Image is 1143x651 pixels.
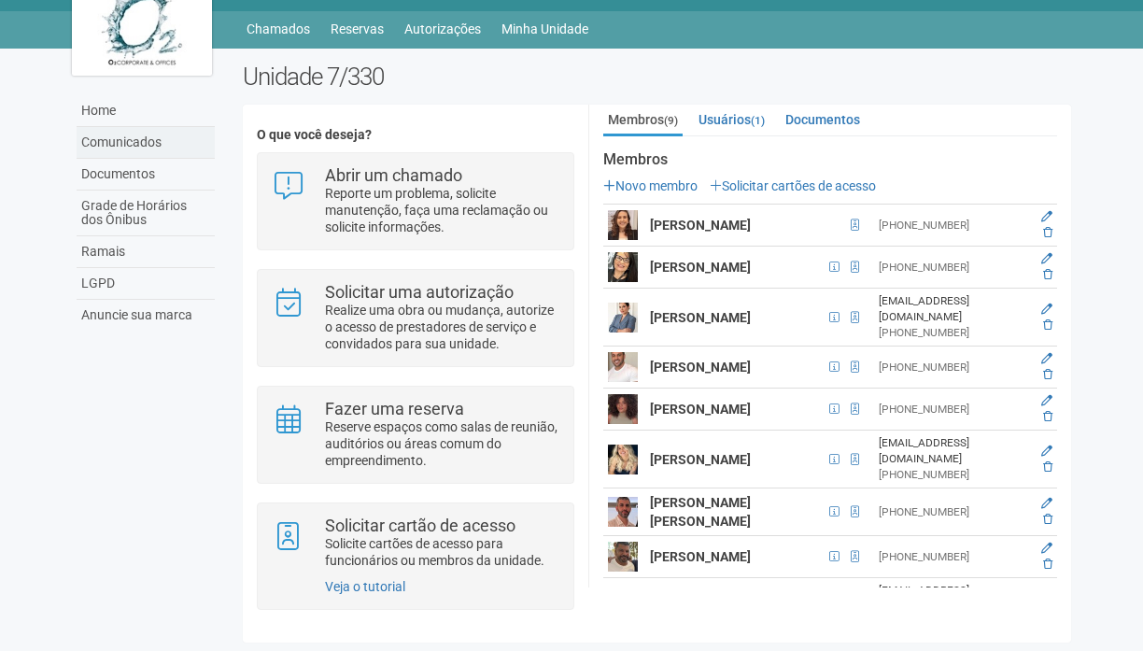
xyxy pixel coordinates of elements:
[650,360,751,375] strong: [PERSON_NAME]
[650,549,751,564] strong: [PERSON_NAME]
[879,360,1024,375] div: [PHONE_NUMBER]
[1041,497,1052,510] a: Editar membro
[247,16,310,42] a: Chamados
[1043,460,1052,474] a: Excluir membro
[272,401,558,469] a: Fazer uma reserva Reserve espaços como salas de reunião, auditórios ou áreas comum do empreendime...
[1041,542,1052,555] a: Editar membro
[650,495,751,529] strong: [PERSON_NAME] [PERSON_NAME]
[1041,352,1052,365] a: Editar membro
[77,268,215,300] a: LGPD
[751,114,765,127] small: (1)
[650,218,751,233] strong: [PERSON_NAME]
[608,352,638,382] img: user.png
[325,516,515,535] strong: Solicitar cartão de acesso
[1041,210,1052,223] a: Editar membro
[1041,394,1052,407] a: Editar membro
[608,394,638,424] img: user.png
[77,191,215,236] a: Grade de Horários dos Ônibus
[608,210,638,240] img: user.png
[331,16,384,42] a: Reservas
[77,236,215,268] a: Ramais
[710,178,876,193] a: Solicitar cartões de acesso
[879,293,1024,325] div: [EMAIL_ADDRESS][DOMAIN_NAME]
[325,282,514,302] strong: Solicitar uma autorização
[1043,513,1052,526] a: Excluir membro
[1043,368,1052,381] a: Excluir membro
[879,583,1024,615] div: [EMAIL_ADDRESS][DOMAIN_NAME]
[879,260,1024,276] div: [PHONE_NUMBER]
[1041,445,1052,458] a: Editar membro
[1043,410,1052,423] a: Excluir membro
[77,127,215,159] a: Comunicados
[879,467,1024,483] div: [PHONE_NUMBER]
[272,167,558,235] a: Abrir um chamado Reporte um problema, solicite manutenção, faça uma reclamação ou solicite inform...
[694,106,769,134] a: Usuários(1)
[272,517,558,569] a: Solicitar cartão de acesso Solicite cartões de acesso para funcionários ou membros da unidade.
[1043,226,1052,239] a: Excluir membro
[77,159,215,191] a: Documentos
[608,445,638,474] img: user.png
[77,300,215,331] a: Anuncie sua marca
[404,16,481,42] a: Autorizações
[650,260,751,275] strong: [PERSON_NAME]
[879,402,1024,417] div: [PHONE_NUMBER]
[325,302,559,352] p: Realize uma obra ou mudança, autorize o acesso de prestadores de serviço e convidados para sua un...
[608,497,638,527] img: user.png
[664,114,678,127] small: (9)
[325,185,559,235] p: Reporte um problema, solicite manutenção, faça uma reclamação ou solicite informações.
[650,452,751,467] strong: [PERSON_NAME]
[325,418,559,469] p: Reserve espaços como salas de reunião, auditórios ou áreas comum do empreendimento.
[325,165,462,185] strong: Abrir um chamado
[1041,303,1052,316] a: Editar membro
[257,128,573,142] h4: O que você deseja?
[879,435,1024,467] div: [EMAIL_ADDRESS][DOMAIN_NAME]
[608,252,638,282] img: user.png
[603,151,1057,168] strong: Membros
[608,542,638,572] img: user.png
[603,178,698,193] a: Novo membro
[781,106,865,134] a: Documentos
[879,218,1024,234] div: [PHONE_NUMBER]
[608,303,638,333] img: user.png
[325,399,464,418] strong: Fazer uma reserva
[650,402,751,417] strong: [PERSON_NAME]
[501,16,588,42] a: Minha Unidade
[1043,558,1052,571] a: Excluir membro
[603,106,683,136] a: Membros(9)
[272,284,558,352] a: Solicitar uma autorização Realize uma obra ou mudança, autorize o acesso de prestadores de serviç...
[879,325,1024,341] div: [PHONE_NUMBER]
[243,63,1071,91] h2: Unidade 7/330
[879,549,1024,565] div: [PHONE_NUMBER]
[879,504,1024,520] div: [PHONE_NUMBER]
[325,579,405,594] a: Veja o tutorial
[650,310,751,325] strong: [PERSON_NAME]
[1043,268,1052,281] a: Excluir membro
[77,95,215,127] a: Home
[1043,318,1052,332] a: Excluir membro
[325,535,559,569] p: Solicite cartões de acesso para funcionários ou membros da unidade.
[1041,252,1052,265] a: Editar membro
